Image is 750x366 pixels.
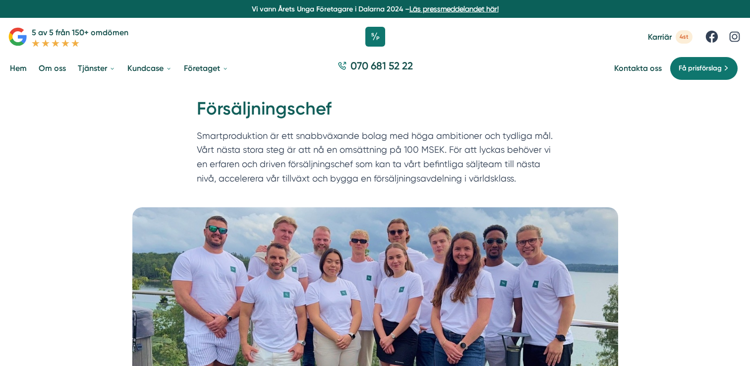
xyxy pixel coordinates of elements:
[32,26,128,39] p: 5 av 5 från 150+ omdömen
[350,59,413,73] span: 070 681 52 22
[676,30,692,44] span: 4st
[197,129,554,190] p: Smartproduktion är ett snabbväxande bolag med höga ambitioner och tydliga mål. Vårt nästa stora s...
[670,57,738,80] a: Få prisförslag
[614,63,662,73] a: Kontakta oss
[648,32,672,42] span: Karriär
[76,56,117,81] a: Tjänster
[37,56,68,81] a: Om oss
[197,97,554,129] h1: Försäljningschef
[8,56,29,81] a: Hem
[648,30,692,44] a: Karriär 4st
[409,5,499,13] a: Läs pressmeddelandet här!
[334,59,417,78] a: 070 681 52 22
[125,56,174,81] a: Kundcase
[679,63,722,74] span: Få prisförslag
[4,4,746,14] p: Vi vann Årets Unga Företagare i Dalarna 2024 –
[182,56,231,81] a: Företaget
